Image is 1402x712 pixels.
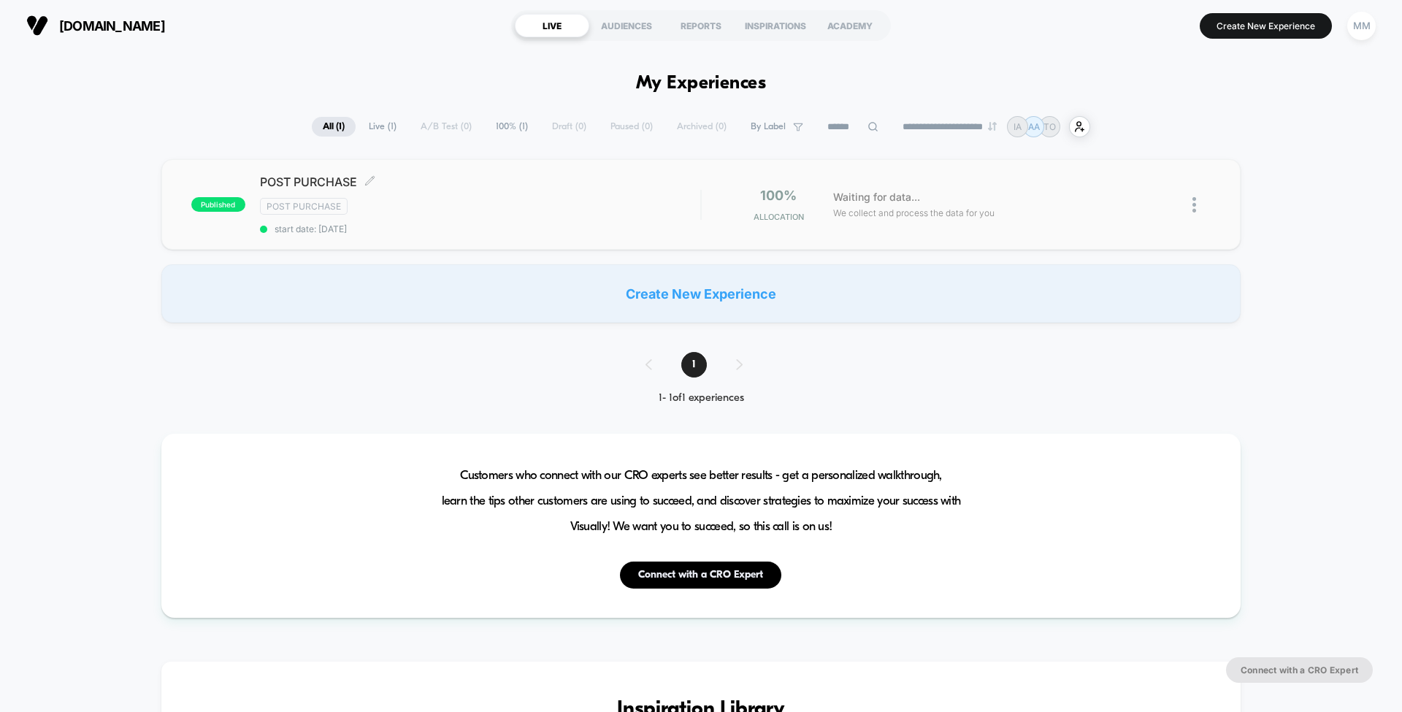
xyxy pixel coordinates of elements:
[260,198,348,215] span: Post Purchase
[59,18,165,34] span: [DOMAIN_NAME]
[589,14,664,37] div: AUDIENCES
[26,15,48,37] img: Visually logo
[515,14,589,37] div: LIVE
[833,189,920,205] span: Waiting for data...
[1192,197,1196,213] img: close
[340,184,375,219] button: Play, NEW DEMO 2025-VEED.mp4
[738,14,813,37] div: INSPIRATIONS
[260,223,700,234] span: start date: [DATE]
[1347,12,1376,40] div: MM
[754,212,804,222] span: Allocation
[620,562,781,589] button: Connect with a CRO Expert
[760,188,797,203] span: 100%
[442,463,961,540] span: Customers who connect with our CRO experts see better results - get a personalized walkthrough, l...
[681,352,707,378] span: 1
[260,175,700,189] span: POST PURCHASE
[358,117,407,137] span: Live ( 1 )
[610,377,654,391] input: Volume
[22,14,169,37] button: [DOMAIN_NAME]
[988,122,997,131] img: end
[1200,13,1332,39] button: Create New Experience
[507,375,540,391] div: Current time
[543,375,581,391] div: Duration
[191,197,245,212] span: published
[7,372,31,395] button: Play, NEW DEMO 2025-VEED.mp4
[11,352,707,366] input: Seek
[751,121,786,132] span: By Label
[833,206,995,220] span: We collect and process the data for you
[1028,121,1040,132] p: AA
[312,117,356,137] span: All ( 1 )
[161,264,1241,323] div: Create New Experience
[636,73,767,94] h1: My Experiences
[485,117,539,137] span: 100% ( 1 )
[1014,121,1022,132] p: IA
[1043,121,1056,132] p: TO
[1226,657,1373,683] button: Connect with a CRO Expert
[1343,11,1380,41] button: MM
[631,392,772,405] div: 1 - 1 of 1 experiences
[664,14,738,37] div: REPORTS
[813,14,887,37] div: ACADEMY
